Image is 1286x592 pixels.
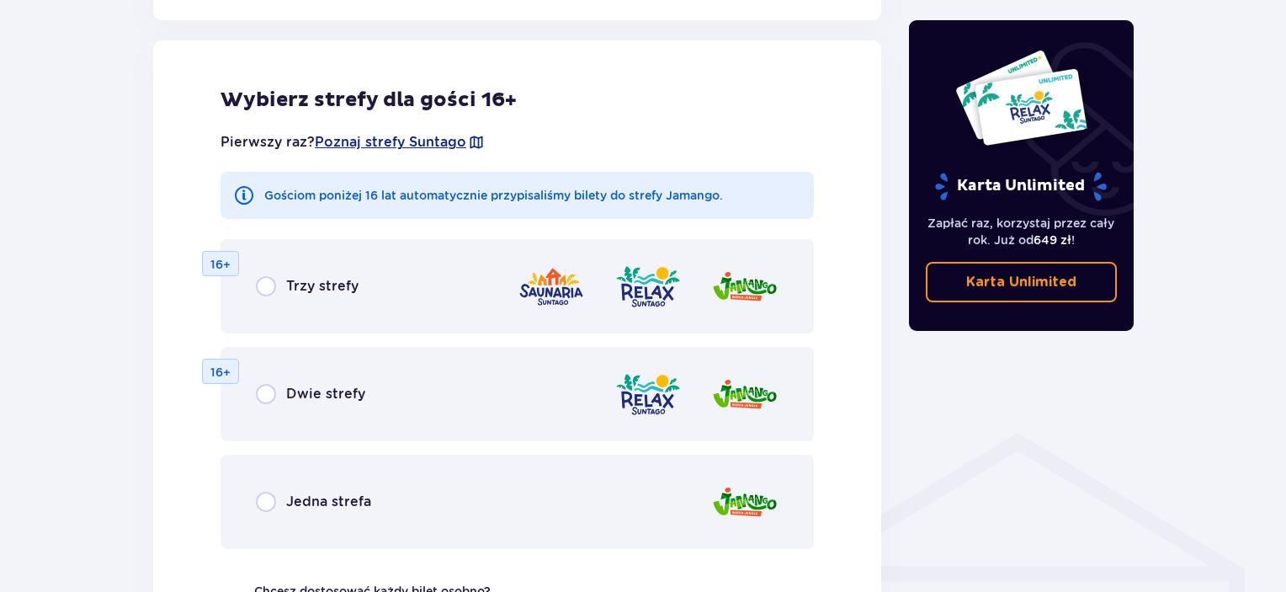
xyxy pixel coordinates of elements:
[286,385,365,403] span: Dwie strefy
[315,133,466,152] a: Poznaj strefy Suntago
[954,49,1088,147] img: Dwie karty całoroczne do Suntago z napisem 'UNLIMITED RELAX', na białym tle z tropikalnymi liśćmi...
[933,172,1108,201] p: Karta Unlimited
[221,88,814,113] h2: Wybierz strefy dla gości 16+
[518,263,585,311] img: Saunaria
[926,215,1118,248] p: Zapłać raz, korzystaj przez cały rok. Już od !
[711,478,779,526] img: Jamango
[210,256,231,273] p: 16+
[926,262,1118,302] a: Karta Unlimited
[614,263,682,311] img: Relax
[221,133,485,152] p: Pierwszy raz?
[264,187,723,204] p: Gościom poniżej 16 lat automatycznie przypisaliśmy bilety do strefy Jamango.
[711,263,779,311] img: Jamango
[286,277,359,296] span: Trzy strefy
[966,273,1076,291] p: Karta Unlimited
[286,493,371,511] span: Jedna strefa
[614,371,682,419] img: Relax
[1034,233,1071,247] span: 649 zł
[711,371,779,419] img: Jamango
[210,364,231,381] p: 16+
